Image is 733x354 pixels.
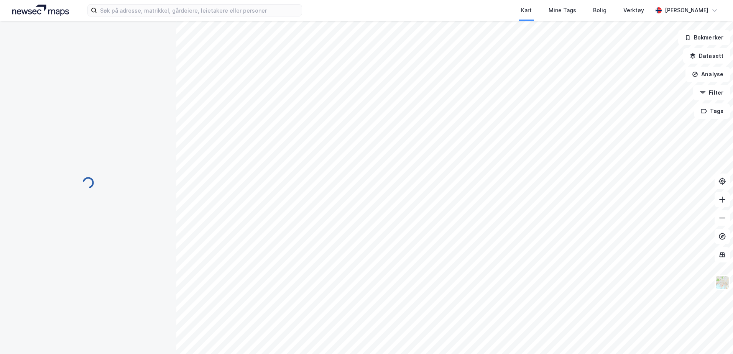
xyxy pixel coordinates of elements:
button: Analyse [685,67,730,82]
img: Z [715,275,730,290]
button: Tags [694,103,730,119]
div: Verktøy [623,6,644,15]
img: spinner.a6d8c91a73a9ac5275cf975e30b51cfb.svg [82,177,94,189]
div: Bolig [593,6,606,15]
button: Datasett [683,48,730,64]
div: [PERSON_NAME] [665,6,708,15]
button: Bokmerker [678,30,730,45]
button: Filter [693,85,730,100]
img: logo.a4113a55bc3d86da70a041830d287a7e.svg [12,5,69,16]
div: Kart [521,6,532,15]
input: Søk på adresse, matrikkel, gårdeiere, leietakere eller personer [97,5,302,16]
div: Mine Tags [549,6,576,15]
